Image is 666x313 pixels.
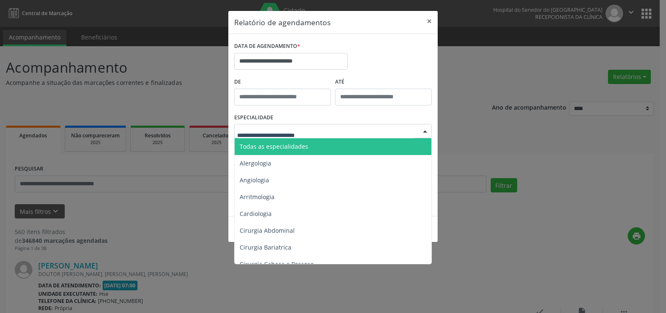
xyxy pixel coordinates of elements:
label: DATA DE AGENDAMENTO [234,40,300,53]
span: Angiologia [240,176,269,184]
label: ATÉ [335,76,432,89]
span: Cardiologia [240,210,272,218]
span: Todas as especialidades [240,142,308,150]
span: Cirurgia Bariatrica [240,243,291,251]
span: Arritmologia [240,193,275,201]
label: ESPECIALIDADE [234,111,273,124]
span: Cirurgia Abdominal [240,226,295,234]
h5: Relatório de agendamentos [234,17,330,28]
span: Cirurgia Cabeça e Pescoço [240,260,314,268]
button: Close [421,11,438,32]
label: De [234,76,331,89]
span: Alergologia [240,159,271,167]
